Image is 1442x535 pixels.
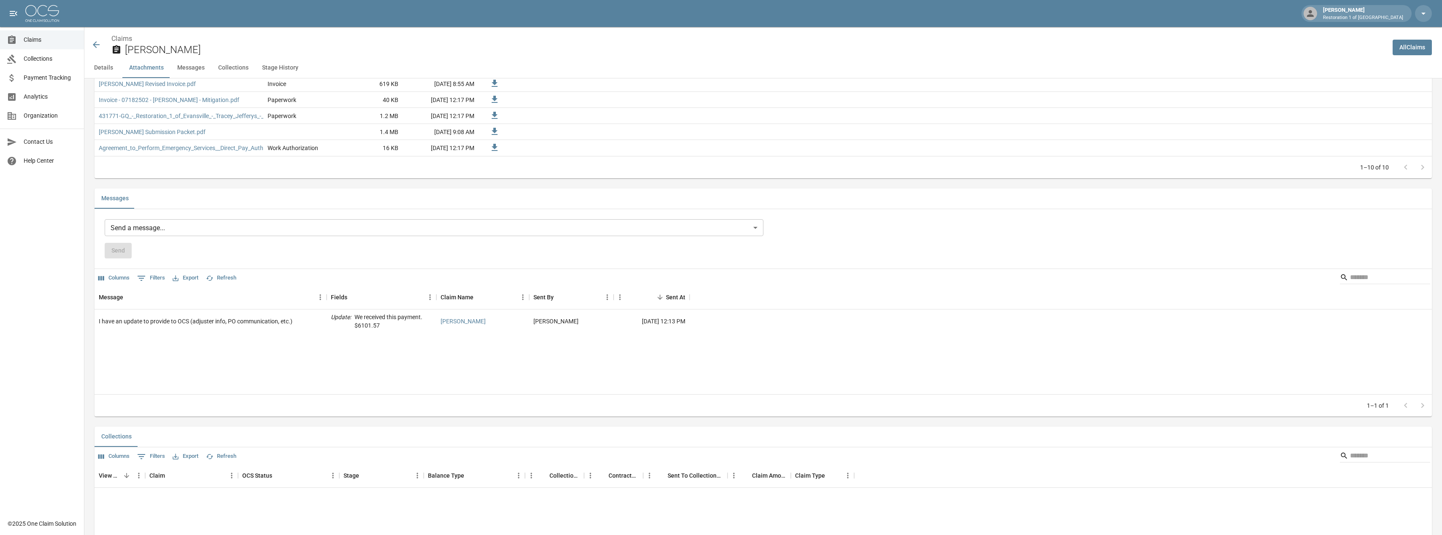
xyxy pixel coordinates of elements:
[339,92,403,108] div: 40 KB
[464,470,476,481] button: Sort
[339,76,403,92] div: 619 KB
[441,317,486,325] a: [PERSON_NAME]
[441,285,473,309] div: Claim Name
[204,450,238,463] button: Refresh
[268,96,296,104] div: Paperwork
[96,450,132,463] button: Select columns
[359,470,371,481] button: Sort
[314,291,327,304] button: Menu
[347,291,359,303] button: Sort
[740,470,752,481] button: Sort
[121,470,133,481] button: Sort
[1367,401,1389,410] p: 1–1 of 1
[327,285,436,309] div: Fields
[8,519,76,528] div: © 2025 One Claim Solution
[517,291,529,304] button: Menu
[204,272,238,285] button: Refresh
[403,124,479,140] div: [DATE] 9:08 AM
[752,464,787,487] div: Claim Amount
[436,285,529,309] div: Claim Name
[255,58,305,78] button: Stage History
[24,54,77,63] span: Collections
[424,291,436,304] button: Menu
[135,272,167,285] button: Show filters
[170,58,211,78] button: Messages
[99,144,453,152] a: Agreement_to_Perform_Emergency_Services__Direct_Pay_Authorization___Assignment_of_Benefits_-_4317...
[25,5,59,22] img: ocs-logo-white-transparent.png
[403,140,479,156] div: [DATE] 12:17 PM
[614,309,690,333] div: [DATE] 12:13 PM
[554,291,565,303] button: Sort
[24,35,77,44] span: Claims
[170,450,200,463] button: Export
[643,469,656,482] button: Menu
[1323,14,1403,22] p: Restoration 1 of [GEOGRAPHIC_DATA]
[99,96,239,104] a: Invoice - 07182502 - [PERSON_NAME] - Mitigation.pdf
[123,291,135,303] button: Sort
[339,140,403,156] div: 16 KB
[601,291,614,304] button: Menu
[84,58,1442,78] div: anchor tabs
[95,427,1432,447] div: related-list tabs
[339,108,403,124] div: 1.2 MB
[473,291,485,303] button: Sort
[211,58,255,78] button: Collections
[145,464,238,487] div: Claim
[24,73,77,82] span: Payment Tracking
[403,108,479,124] div: [DATE] 12:17 PM
[268,112,296,120] div: Paperwork
[728,469,740,482] button: Menu
[339,464,424,487] div: Stage
[1340,449,1430,464] div: Search
[1360,163,1389,172] p: 1–10 of 10
[584,469,597,482] button: Menu
[428,464,464,487] div: Balance Type
[149,464,165,487] div: Claim
[125,44,1386,56] h2: [PERSON_NAME]
[609,464,639,487] div: Contractor Amount
[344,464,359,487] div: Stage
[1393,40,1432,55] a: AllClaims
[654,291,666,303] button: Sort
[841,469,854,482] button: Menu
[597,470,609,481] button: Sort
[96,272,132,285] button: Select columns
[614,285,690,309] div: Sent At
[238,464,339,487] div: OCS Status
[99,128,206,136] a: [PERSON_NAME] Submission Packet.pdf
[529,285,614,309] div: Sent By
[533,317,579,325] div: Amanda Murry
[95,285,327,309] div: Message
[795,464,825,487] div: Claim Type
[668,464,723,487] div: Sent To Collections Date
[225,469,238,482] button: Menu
[99,317,292,325] div: I have an update to provide to OCS (adjuster info, PO communication, etc.)
[105,219,763,236] div: Send a message...
[614,291,626,304] button: Menu
[24,92,77,101] span: Analytics
[242,464,272,487] div: OCS Status
[99,285,123,309] div: Message
[331,313,351,330] p: Update :
[95,464,145,487] div: View Collection
[666,285,685,309] div: Sent At
[538,470,549,481] button: Sort
[135,450,167,463] button: Show filters
[403,76,479,92] div: [DATE] 8:55 AM
[24,137,77,146] span: Contact Us
[728,464,791,487] div: Claim Amount
[525,464,584,487] div: Collections Fee
[512,469,525,482] button: Menu
[331,285,347,309] div: Fields
[272,470,284,481] button: Sort
[99,464,121,487] div: View Collection
[99,112,322,120] a: 431771-GQ_-_Restoration_1_of_Evansville_-_Tracey_Jefferys_-_Mitigation_Bundle.pdf
[584,464,643,487] div: Contractor Amount
[1320,6,1407,21] div: [PERSON_NAME]
[424,464,525,487] div: Balance Type
[84,58,122,78] button: Details
[825,470,837,481] button: Sort
[95,427,138,447] button: Collections
[354,313,432,330] p: We received this payment. $6101.57
[656,470,668,481] button: Sort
